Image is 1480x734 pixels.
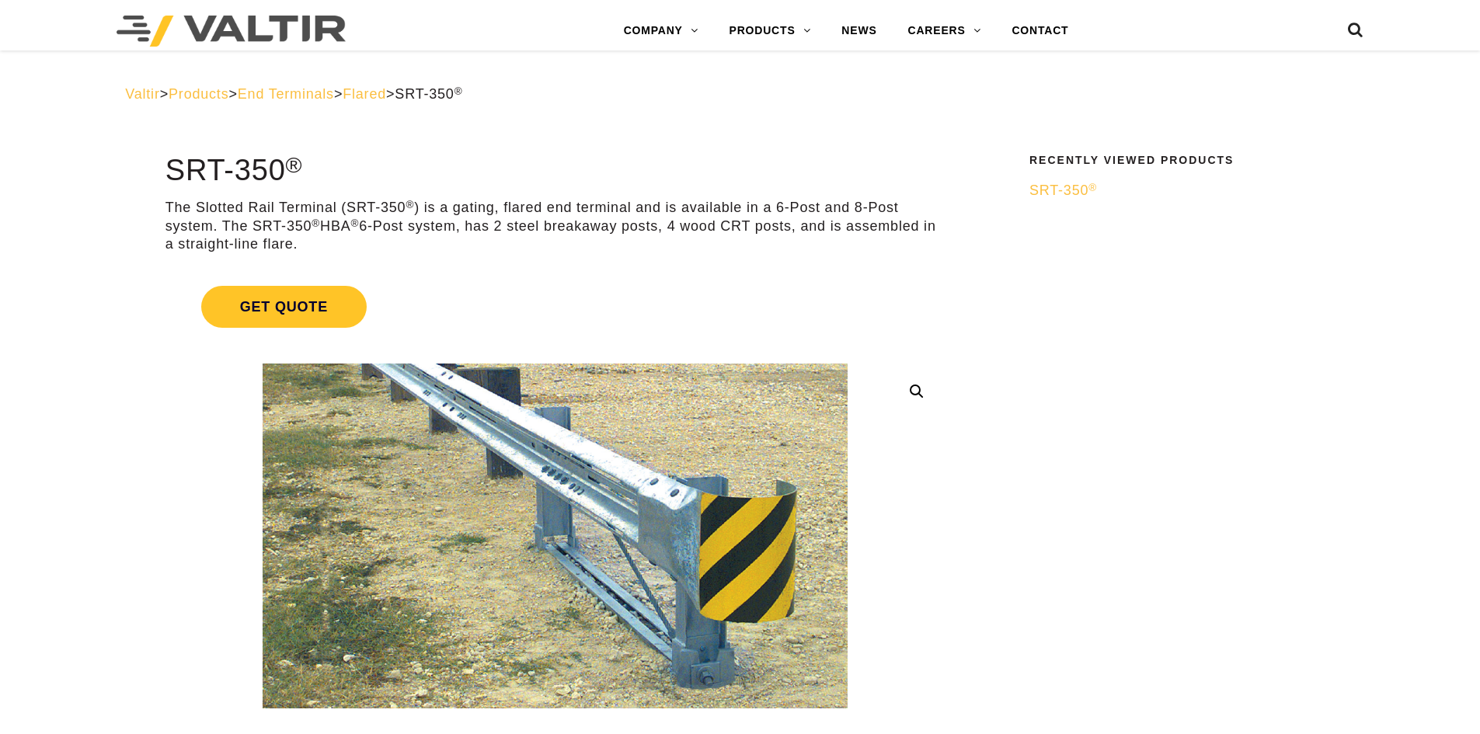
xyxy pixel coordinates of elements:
[826,16,892,47] a: NEWS
[351,217,360,229] sup: ®
[165,155,945,187] h1: SRT-350
[1029,182,1345,200] a: SRT-350®
[165,267,945,346] a: Get Quote
[117,16,346,47] img: Valtir
[1029,183,1097,198] span: SRT-350
[406,199,414,210] sup: ®
[1088,182,1097,193] sup: ®
[125,86,159,102] a: Valtir
[454,85,463,97] sup: ®
[893,16,997,47] a: CAREERS
[312,217,320,229] sup: ®
[286,152,303,177] sup: ®
[395,86,462,102] span: SRT-350
[343,86,386,102] a: Flared
[608,16,714,47] a: COMPANY
[201,286,367,328] span: Get Quote
[714,16,827,47] a: PRODUCTS
[996,16,1084,47] a: CONTACT
[1029,155,1345,166] h2: Recently Viewed Products
[165,199,945,253] p: The Slotted Rail Terminal (SRT-350 ) is a gating, flared end terminal and is available in a 6-Pos...
[169,86,228,102] a: Products
[125,85,1355,103] div: > > > >
[238,86,334,102] a: End Terminals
